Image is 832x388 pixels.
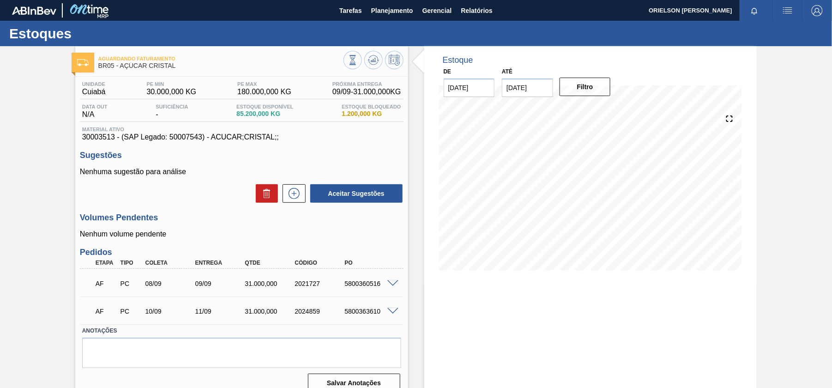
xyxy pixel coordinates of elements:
[371,5,413,16] span: Planejamento
[422,5,452,16] span: Gerencial
[293,260,348,266] div: Código
[93,301,119,321] div: Aguardando Faturamento
[96,308,117,315] p: AF
[236,104,293,109] span: Estoque Disponível
[236,110,293,117] span: 85.200,000 KG
[560,78,611,96] button: Filtro
[118,280,144,287] div: Pedido de Compra
[339,5,362,16] span: Tarefas
[147,88,197,96] span: 30.000,000 KG
[77,59,89,66] img: Ícone
[243,308,298,315] div: 31.000,000
[740,4,769,17] button: Notificações
[310,184,403,203] button: Aceitar Sugestões
[80,248,404,257] h3: Pedidos
[147,81,197,87] span: PE MIN
[193,308,248,315] div: 11/09/2025
[502,68,512,75] label: Até
[502,79,553,97] input: dd/mm/yyyy
[143,260,199,266] div: Coleta
[237,88,291,96] span: 180.000,000 KG
[461,5,493,16] span: Relatórios
[237,81,291,87] span: PE MAX
[80,168,404,176] p: Nenhuma sugestão para análise
[293,280,348,287] div: 2021727
[82,88,106,96] span: Cuiabá
[342,280,398,287] div: 5800360516
[98,56,344,61] span: Aguardando Faturamento
[782,5,793,16] img: userActions
[96,280,117,287] p: AF
[80,213,404,223] h3: Volumes Pendentes
[443,55,473,65] div: Estoque
[93,273,119,294] div: Aguardando Faturamento
[332,81,401,87] span: Próxima Entrega
[80,230,404,238] p: Nenhum volume pendente
[444,68,452,75] label: De
[80,104,110,119] div: N/A
[342,260,398,266] div: PO
[812,5,823,16] img: Logout
[82,104,108,109] span: Data out
[80,151,404,160] h3: Sugestões
[385,51,404,69] button: Programar Estoque
[156,104,188,109] span: Suficiência
[251,184,278,203] div: Excluir Sugestões
[332,88,401,96] span: 09/09 - 31.000,000 KG
[82,133,401,141] span: 30003513 - (SAP Legado: 50007543) - ACUCAR;CRISTAL;;
[93,260,119,266] div: Etapa
[143,280,199,287] div: 08/09/2025
[153,104,190,119] div: -
[344,51,362,69] button: Visão Geral dos Estoques
[82,127,401,132] span: Material ativo
[193,260,248,266] div: Entrega
[278,184,306,203] div: Nova sugestão
[342,110,401,117] span: 1.200,000 KG
[193,280,248,287] div: 09/09/2025
[12,6,56,15] img: TNhmsLtSVTkK8tSr43FrP2fwEKptu5GPRR3wAAAABJRU5ErkJggg==
[82,81,106,87] span: Unidade
[293,308,348,315] div: 2024859
[98,62,344,69] span: BR05 - AÇÚCAR CRISTAL
[306,183,404,204] div: Aceitar Sugestões
[444,79,495,97] input: dd/mm/yyyy
[118,308,144,315] div: Pedido de Compra
[342,308,398,315] div: 5800363610
[82,324,401,338] label: Anotações
[143,308,199,315] div: 10/09/2025
[364,51,383,69] button: Atualizar Gráfico
[118,260,144,266] div: Tipo
[9,28,173,39] h1: Estoques
[342,104,401,109] span: Estoque Bloqueado
[243,260,298,266] div: Qtde
[243,280,298,287] div: 31.000,000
